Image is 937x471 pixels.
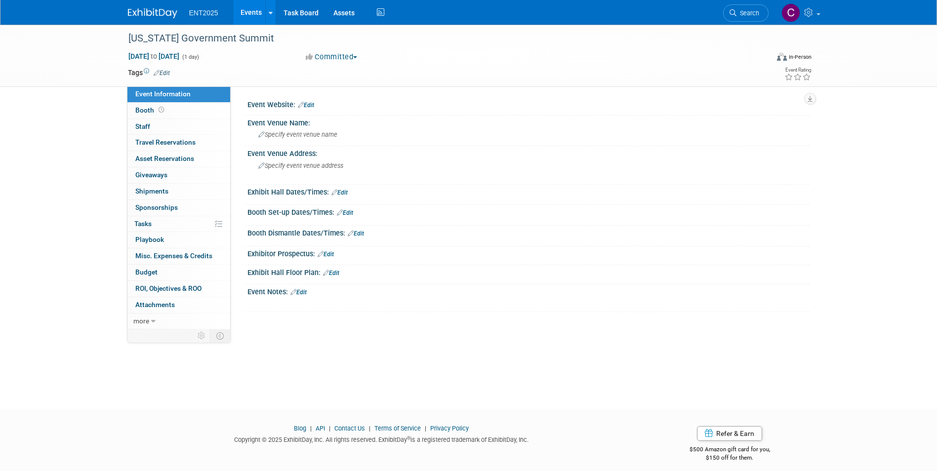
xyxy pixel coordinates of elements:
a: Shipments [127,184,230,199]
a: Asset Reservations [127,151,230,167]
span: Tasks [134,220,152,228]
a: Playbook [127,232,230,248]
a: Contact Us [334,425,365,432]
sup: ® [407,435,410,441]
a: Tasks [127,216,230,232]
span: Specify event venue address [258,162,343,169]
span: | [422,425,429,432]
span: | [326,425,333,432]
td: Tags [128,68,170,78]
div: Event Website: [247,97,810,110]
span: ROI, Objectives & ROO [135,284,202,292]
a: Staff [127,119,230,135]
span: Specify event venue name [258,131,337,138]
div: Exhibit Hall Floor Plan: [247,265,810,278]
span: Misc. Expenses & Credits [135,252,212,260]
a: Travel Reservations [127,135,230,151]
a: Event Information [127,86,230,102]
div: $150 off for them. [650,454,810,462]
span: Search [736,9,759,17]
div: Booth Set-up Dates/Times: [247,205,810,218]
span: Asset Reservations [135,155,194,162]
div: In-Person [788,53,812,61]
a: Privacy Policy [430,425,469,432]
span: Sponsorships [135,203,178,211]
div: Event Venue Address: [247,146,810,158]
td: Personalize Event Tab Strip [193,329,210,342]
div: Event Rating [784,68,811,73]
span: Budget [135,268,158,276]
div: Event Venue Name: [247,116,810,128]
div: $500 Amazon gift card for you, [650,439,810,462]
span: more [133,317,149,325]
a: Attachments [127,297,230,313]
a: Misc. Expenses & Credits [127,248,230,264]
div: Event Notes: [247,284,810,297]
span: Playbook [135,235,164,243]
a: Giveaways [127,167,230,183]
a: Edit [318,251,334,258]
a: Edit [337,209,353,216]
div: [US_STATE] Government Summit [125,30,754,47]
img: Colleen Mueller [781,3,800,22]
div: Booth Dismantle Dates/Times: [247,226,810,238]
span: Attachments [135,301,175,309]
div: Event Format [710,51,812,66]
div: Copyright © 2025 ExhibitDay, Inc. All rights reserved. ExhibitDay is a registered trademark of Ex... [128,433,636,444]
span: [DATE] [DATE] [128,52,180,61]
span: (1 day) [181,54,199,60]
a: Budget [127,265,230,280]
button: Committed [302,52,361,62]
span: Event Information [135,90,191,98]
span: Giveaways [135,171,167,179]
span: | [367,425,373,432]
div: Exhibitor Prospectus: [247,246,810,259]
img: ExhibitDay [128,8,177,18]
a: API [316,425,325,432]
span: Booth [135,106,166,114]
a: Edit [331,189,348,196]
a: Edit [154,70,170,77]
img: Format-Inperson.png [777,53,787,61]
a: Edit [348,230,364,237]
a: Blog [294,425,306,432]
span: Booth not reserved yet [157,106,166,114]
span: to [149,52,159,60]
a: ROI, Objectives & ROO [127,281,230,297]
span: | [308,425,314,432]
a: Booth [127,103,230,118]
a: Search [723,4,769,22]
td: Toggle Event Tabs [210,329,230,342]
a: Edit [323,270,339,276]
span: Shipments [135,187,168,195]
a: Edit [290,289,307,296]
span: ENT2025 [189,9,218,17]
a: Sponsorships [127,200,230,216]
a: Terms of Service [374,425,421,432]
span: Staff [135,122,150,130]
div: Exhibit Hall Dates/Times: [247,185,810,197]
a: Refer & Earn [697,426,762,441]
a: Edit [298,102,314,109]
span: Travel Reservations [135,138,196,146]
a: more [127,314,230,329]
